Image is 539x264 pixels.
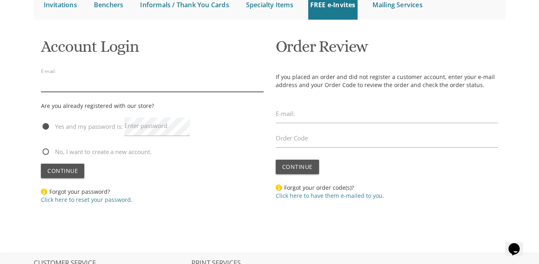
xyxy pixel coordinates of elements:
[276,110,295,118] label: E-mail:
[41,188,47,195] img: Forgot your password?
[41,68,56,75] label: E-mail:
[276,38,498,61] h1: Order Review
[282,163,313,171] span: Continue
[41,188,132,203] span: Forgot your password?
[41,122,123,132] span: Yes and my password is:
[276,192,384,199] a: Click here to have them e-mailed to you.
[41,38,263,61] h1: Account Login
[41,196,132,203] a: Click here to reset your password.
[41,147,152,157] span: No, I want to create a new account.
[41,164,84,178] button: Continue
[124,122,167,130] label: Enter password
[276,160,319,174] button: Continue
[276,134,308,142] label: Order Code
[41,101,154,111] div: Are you already registered with our store?
[47,167,78,175] span: Continue
[276,184,384,199] span: Forgot your order code(s)?
[276,184,282,191] img: Forgot your order code(s)?
[276,73,498,89] p: If you placed an order and did not register a customer account, enter your e-mail address and you...
[505,232,531,256] iframe: chat widget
